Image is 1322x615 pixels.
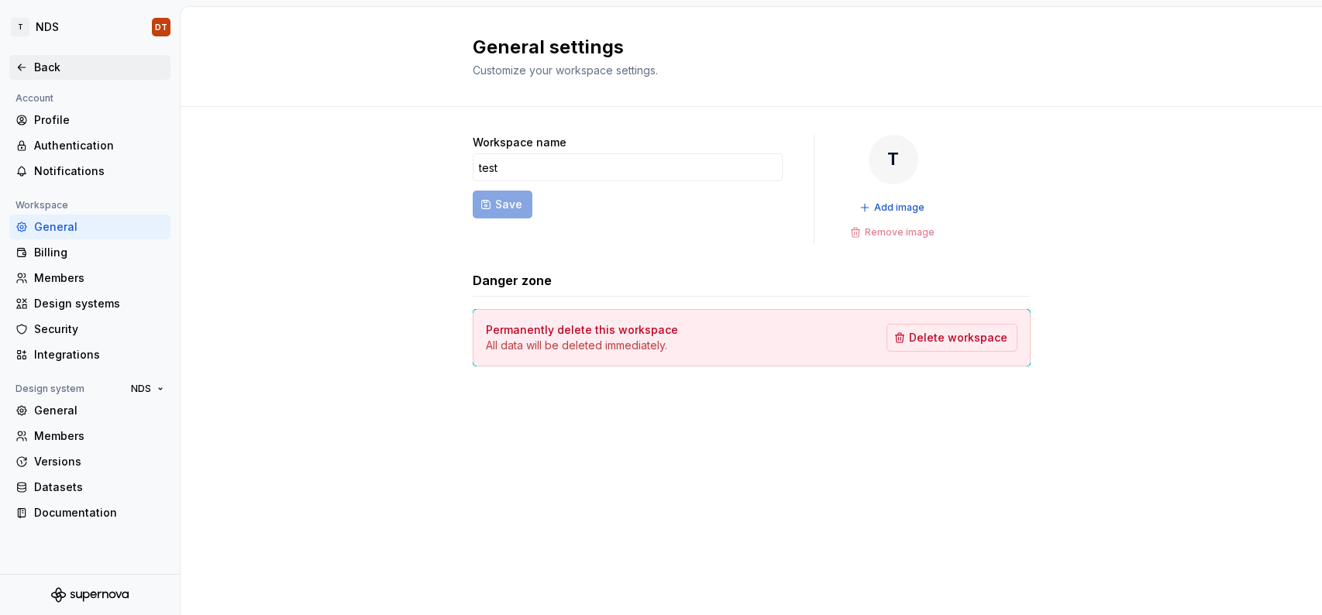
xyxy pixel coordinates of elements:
a: Back [9,55,170,80]
a: Security [9,317,170,342]
h4: Permanently delete this workspace [486,322,678,338]
a: Documentation [9,500,170,525]
span: Delete workspace [909,330,1007,345]
span: Add image [874,201,924,214]
p: All data will be deleted immediately. [486,338,678,353]
div: T [869,135,918,184]
div: Authentication [34,138,164,153]
div: General [34,403,164,418]
a: Billing [9,240,170,265]
a: Members [9,424,170,448]
a: Profile [9,108,170,132]
div: Integrations [34,347,164,362]
a: Notifications [9,159,170,184]
div: Profile [34,112,164,128]
h2: General settings [473,35,1012,60]
button: Delete workspace [886,324,1017,352]
div: Documentation [34,505,164,521]
a: Members [9,266,170,290]
div: Members [34,428,164,444]
div: Versions [34,454,164,469]
a: Authentication [9,133,170,158]
div: Notifications [34,163,164,179]
span: NDS [131,383,151,395]
div: Billing [34,245,164,260]
a: Design systems [9,291,170,316]
div: General [34,219,164,235]
button: TNDSDT [3,10,177,44]
div: Design systems [34,296,164,311]
div: Account [9,89,60,108]
div: Workspace [9,196,74,215]
a: Datasets [9,475,170,500]
a: Integrations [9,342,170,367]
button: Add image [855,197,931,218]
div: Datasets [34,479,164,495]
div: T [11,18,29,36]
div: Design system [9,380,91,398]
span: Customize your workspace settings. [473,64,658,77]
a: General [9,398,170,423]
label: Workspace name [473,135,566,150]
div: Security [34,321,164,337]
div: DT [155,21,167,33]
h3: Danger zone [473,271,552,290]
div: Back [34,60,164,75]
div: Members [34,270,164,286]
svg: Supernova Logo [51,587,129,603]
div: NDS [36,19,59,35]
a: General [9,215,170,239]
a: Versions [9,449,170,474]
